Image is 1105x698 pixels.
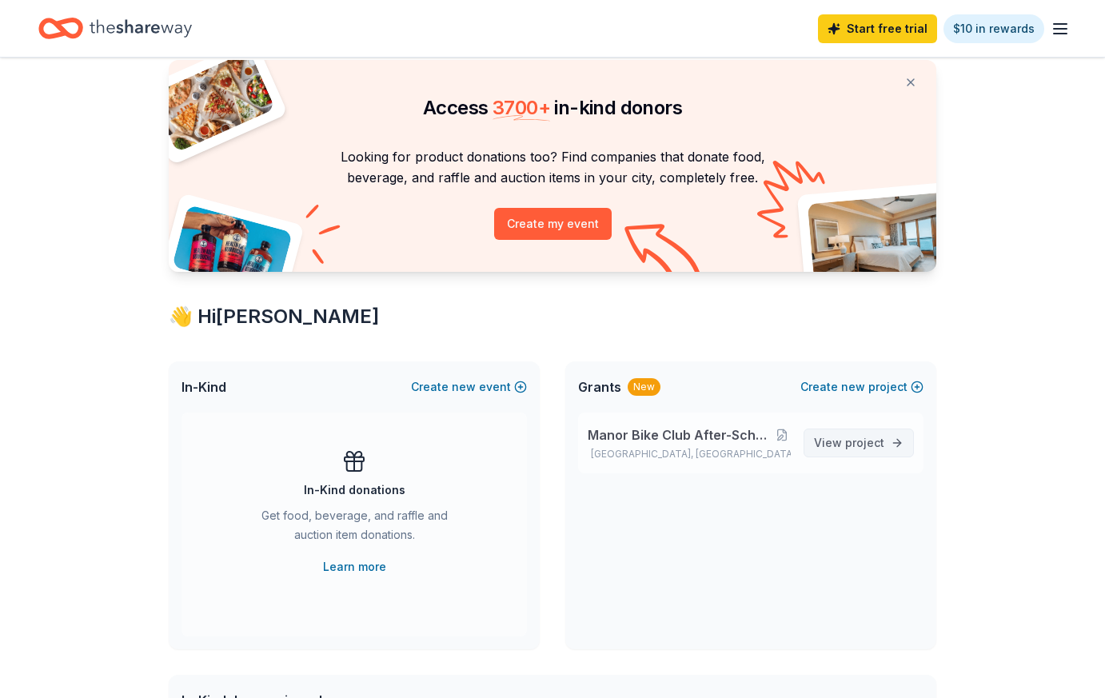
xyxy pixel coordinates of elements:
button: Create my event [494,208,612,240]
span: In-Kind [182,377,226,397]
img: Pizza [151,50,276,153]
p: Looking for product donations too? Find companies that donate food, beverage, and raffle and auct... [188,146,917,189]
a: View project [804,429,914,457]
button: Createnewproject [800,377,923,397]
span: Grants [578,377,621,397]
span: new [841,377,865,397]
div: New [628,378,660,396]
a: Start free trial [818,14,937,43]
span: project [845,436,884,449]
a: $10 in rewards [943,14,1044,43]
span: 3700 + [493,96,550,119]
span: Manor Bike Club After-School & Youth Sports Support [588,425,773,445]
span: View [814,433,884,453]
a: Home [38,10,192,47]
button: Createnewevent [411,377,527,397]
span: new [452,377,476,397]
div: 👋 Hi [PERSON_NAME] [169,304,936,329]
div: In-Kind donations [304,481,405,500]
div: Get food, beverage, and raffle and auction item donations. [245,506,463,551]
img: Curvy arrow [624,224,704,284]
a: Learn more [323,557,386,576]
span: Access in-kind donors [423,96,682,119]
p: [GEOGRAPHIC_DATA], [GEOGRAPHIC_DATA] [588,448,791,461]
